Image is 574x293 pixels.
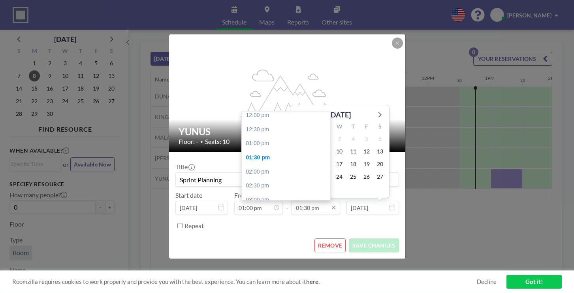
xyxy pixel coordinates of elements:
[200,139,203,145] span: •
[242,193,330,207] div: 03:00 pm
[334,159,345,170] span: Wednesday, September 17, 2025
[176,173,399,186] input: (No title)
[334,133,345,144] span: Wednesday, September 3, 2025
[506,275,562,289] a: Got it!
[375,159,386,170] span: Saturday, September 20, 2025
[348,159,359,170] span: Thursday, September 18, 2025
[348,133,359,144] span: Thursday, September 4, 2025
[286,194,288,212] span: -
[242,136,330,151] div: 01:00 pm
[361,159,372,170] span: Friday, September 19, 2025
[334,171,345,182] span: Wednesday, September 24, 2025
[360,122,373,132] div: F
[306,278,320,285] a: here.
[361,146,372,157] span: Friday, September 12, 2025
[375,146,386,157] span: Saturday, September 13, 2025
[373,122,387,132] div: S
[205,138,230,146] span: Seats: 10
[333,122,346,132] div: W
[242,123,330,137] div: 12:30 pm
[361,133,372,144] span: Friday, September 5, 2025
[175,163,194,171] label: Title
[375,171,386,182] span: Saturday, September 27, 2025
[477,278,497,285] a: Decline
[348,171,359,182] span: Thursday, September 25, 2025
[346,122,360,132] div: T
[184,222,204,230] label: Repeat
[242,165,330,179] div: 02:00 pm
[361,171,372,182] span: Friday, September 26, 2025
[349,238,399,252] button: SAVE CHANGES
[314,238,346,252] button: REMOVE
[12,278,477,285] span: Roomzilla requires cookies to work properly and provide you with the best experience. You can lea...
[234,191,249,199] label: From
[179,138,198,146] span: Floor: -
[242,179,330,193] div: 02:30 pm
[329,109,351,120] div: [DATE]
[348,146,359,157] span: Thursday, September 11, 2025
[375,133,386,144] span: Saturday, September 6, 2025
[179,126,397,138] h2: YUNUS
[242,108,330,123] div: 12:00 pm
[334,146,345,157] span: Wednesday, September 10, 2025
[175,191,202,199] label: Start date
[242,151,330,165] div: 01:30 pm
